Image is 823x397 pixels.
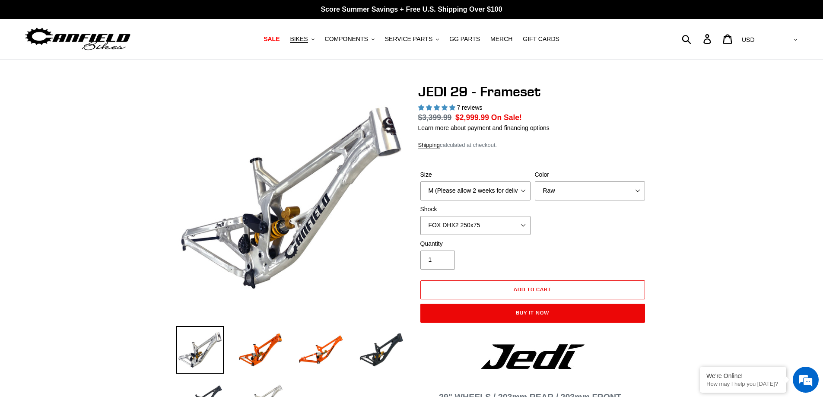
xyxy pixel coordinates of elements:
s: $3,399.99 [418,113,452,122]
button: COMPONENTS [321,33,379,45]
a: SALE [259,33,284,45]
span: GIFT CARDS [523,35,559,43]
span: SALE [264,35,280,43]
label: Size [420,170,531,179]
a: MERCH [486,33,517,45]
img: Load image into Gallery viewer, JEDI 29 - Frameset [297,326,345,374]
button: BIKES [286,33,318,45]
span: SERVICE PARTS [385,35,432,43]
span: BIKES [290,35,308,43]
input: Search [686,29,709,48]
img: Load image into Gallery viewer, JEDI 29 - Frameset [237,326,284,374]
a: GIFT CARDS [518,33,564,45]
a: Shipping [418,142,440,149]
span: 5.00 stars [418,104,457,111]
img: Load image into Gallery viewer, JEDI 29 - Frameset [358,326,405,374]
label: Quantity [420,239,531,248]
div: We're Online! [706,372,780,379]
span: On Sale! [491,112,522,123]
button: Buy it now [420,304,645,323]
h1: JEDI 29 - Frameset [418,83,647,100]
p: How may I help you today? [706,381,780,387]
label: Shock [420,205,531,214]
span: Add to cart [514,286,551,292]
label: Color [535,170,645,179]
span: MERCH [490,35,512,43]
button: SERVICE PARTS [381,33,443,45]
a: Learn more about payment and financing options [418,124,550,131]
span: $2,999.99 [455,113,489,122]
a: GG PARTS [445,33,484,45]
img: Canfield Bikes [24,25,132,53]
span: COMPONENTS [325,35,368,43]
button: Add to cart [420,280,645,299]
span: GG PARTS [449,35,480,43]
img: Load image into Gallery viewer, JEDI 29 - Frameset [176,326,224,374]
div: calculated at checkout. [418,141,647,149]
span: 7 reviews [457,104,482,111]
